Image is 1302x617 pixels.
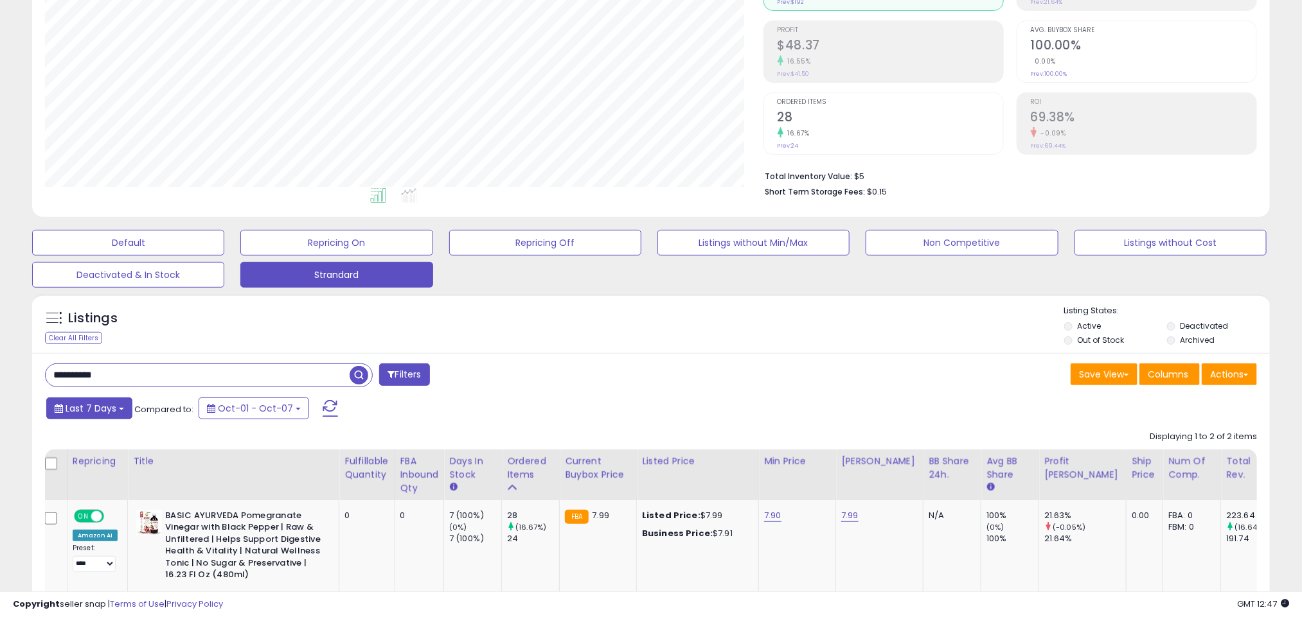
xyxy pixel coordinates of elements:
[199,397,309,419] button: Oct-01 - Oct-07
[1139,363,1200,385] button: Columns
[1202,363,1257,385] button: Actions
[449,510,501,521] div: 7 (100%)
[986,482,994,493] small: Avg BB Share.
[1044,510,1126,521] div: 21.63%
[642,510,749,521] div: $7.99
[986,510,1039,521] div: 100%
[400,510,434,521] div: 0
[1148,368,1188,381] span: Columns
[642,509,700,521] b: Listed Price:
[986,533,1039,544] div: 100%
[13,598,223,611] div: seller snap | |
[764,509,781,522] a: 7.90
[841,509,859,522] a: 7.99
[32,262,224,288] button: Deactivated & In Stock
[1226,533,1278,544] div: 191.74
[1078,335,1125,345] label: Out of Stock
[449,230,641,256] button: Repricing Off
[783,128,810,138] small: 16.67%
[1237,598,1289,610] span: 2025-10-15 12:47 GMT
[1031,110,1256,127] h2: 69.38%
[1031,70,1067,78] small: Prev: 100.00%
[1071,363,1137,385] button: Save View
[68,309,118,327] h5: Listings
[565,455,631,482] div: Current Buybox Price
[765,168,1247,183] li: $5
[507,533,559,544] div: 24
[1031,142,1066,150] small: Prev: 69.44%
[46,397,132,419] button: Last 7 Days
[66,402,116,415] span: Last 7 Days
[1235,522,1266,532] small: (16.64%)
[764,455,830,468] div: Min Price
[165,510,321,584] b: BASIC AYURVEDA Pomegranate Vinegar with Black Pepper | Raw & Unfiltered | Helps Support Digestive...
[778,99,1003,106] span: Ordered Items
[379,363,429,386] button: Filters
[75,510,91,521] span: ON
[1132,455,1157,482] div: Ship Price
[1037,128,1066,138] small: -0.09%
[1064,305,1270,317] p: Listing States:
[1031,99,1256,106] span: ROI
[565,510,589,524] small: FBA
[1044,455,1121,482] div: Profit [PERSON_NAME]
[344,510,384,521] div: 0
[449,522,467,532] small: (0%)
[1132,510,1153,521] div: 0.00
[1168,510,1211,521] div: FBA: 0
[1031,27,1256,34] span: Avg. Buybox Share
[778,38,1003,55] h2: $48.37
[1150,431,1257,443] div: Displaying 1 to 2 of 2 items
[449,533,501,544] div: 7 (100%)
[1226,510,1278,521] div: 223.64
[778,110,1003,127] h2: 28
[136,510,162,535] img: 510apOavzKL._SL40_.jpg
[642,527,713,539] b: Business Price:
[449,482,457,493] small: Days In Stock.
[778,70,810,78] small: Prev: $41.50
[240,262,433,288] button: Strandard
[166,598,223,610] a: Privacy Policy
[1031,38,1256,55] h2: 100.00%
[592,509,609,521] span: 7.99
[1168,521,1211,533] div: FBM: 0
[642,528,749,539] div: $7.91
[765,171,853,182] b: Total Inventory Value:
[778,142,799,150] small: Prev: 24
[1044,533,1126,544] div: 21.64%
[868,186,887,198] span: $0.15
[657,230,850,256] button: Listings without Min/Max
[13,598,60,610] strong: Copyright
[515,522,546,532] small: (16.67%)
[1053,522,1085,532] small: (-0.05%)
[1078,320,1101,331] label: Active
[45,332,102,344] div: Clear All Filters
[449,455,496,482] div: Days In Stock
[765,186,866,197] b: Short Term Storage Fees:
[102,510,123,521] span: OFF
[1180,335,1215,345] label: Archived
[1226,455,1273,482] div: Total Rev.
[344,455,389,482] div: Fulfillable Quantity
[986,455,1033,482] div: Avg BB Share
[73,455,122,468] div: Repricing
[642,455,753,468] div: Listed Price
[73,544,118,572] div: Preset:
[1031,56,1057,66] small: 0.00%
[32,230,224,256] button: Default
[1075,230,1267,256] button: Listings without Cost
[1180,320,1228,331] label: Deactivated
[778,27,1003,34] span: Profit
[929,455,976,482] div: BB Share 24h.
[218,402,293,415] span: Oct-01 - Oct-07
[986,522,1004,532] small: (0%)
[110,598,165,610] a: Terms of Use
[134,403,193,415] span: Compared to:
[133,455,334,468] div: Title
[783,56,811,66] small: 16.55%
[841,455,918,468] div: [PERSON_NAME]
[1168,455,1215,482] div: Num of Comp.
[240,230,433,256] button: Repricing On
[400,455,439,495] div: FBA inbound Qty
[507,455,554,482] div: Ordered Items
